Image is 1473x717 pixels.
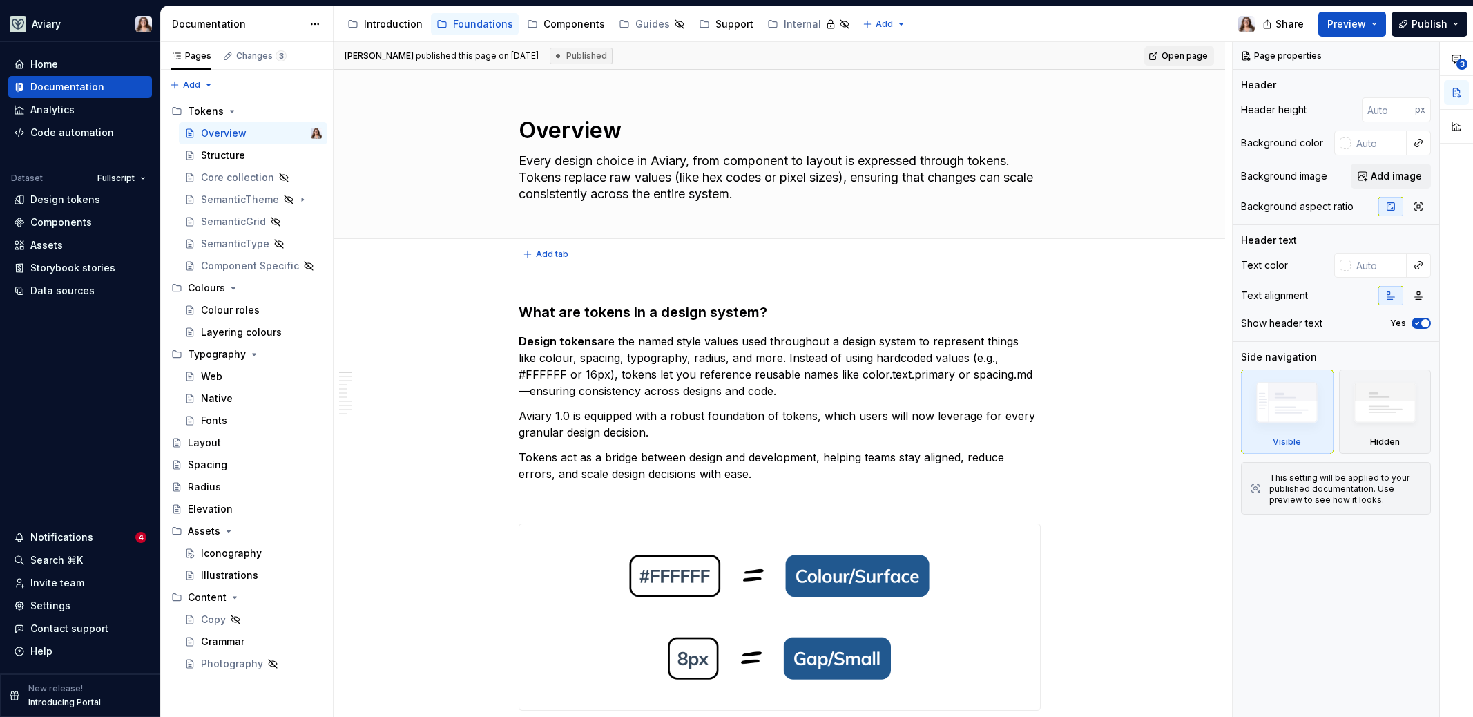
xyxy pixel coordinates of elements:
a: Data sources [8,280,152,302]
div: Hidden [1339,370,1432,454]
textarea: Overview [516,114,1038,147]
a: Illustrations [179,564,327,586]
p: Tokens act as a bridge between design and development, helping teams stay aligned, reduce errors,... [519,449,1041,482]
div: Notifications [30,530,93,544]
a: Settings [8,595,152,617]
button: Add tab [519,245,575,264]
p: are the named style values used throughout a design system to represent things like colour, spaci... [519,333,1041,399]
span: Preview [1327,17,1366,31]
div: Spacing [188,458,227,472]
a: Storybook stories [8,257,152,279]
div: Background aspect ratio [1241,200,1354,213]
a: OverviewBrittany Hogg [179,122,327,144]
div: Design tokens [30,193,100,207]
div: Settings [30,599,70,613]
div: Tokens [188,104,224,118]
button: Search ⌘K [8,549,152,571]
div: Home [30,57,58,71]
img: Brittany Hogg [311,128,322,139]
a: Radius [166,476,327,498]
a: Home [8,53,152,75]
div: Content [166,586,327,609]
div: Documentation [172,17,302,31]
div: SemanticType [201,237,269,251]
a: Internal [762,13,856,35]
div: Iconography [201,546,262,560]
div: SemanticGrid [201,215,266,229]
div: Copy [201,613,226,627]
a: Invite team [8,572,152,594]
div: Show header text [1241,316,1322,330]
div: Invite team [30,576,84,590]
a: Spacing [166,454,327,476]
span: Add [183,79,200,90]
a: Photography [179,653,327,675]
span: Add tab [536,249,568,260]
input: Auto [1351,131,1407,155]
div: Components [543,17,605,31]
strong: Design tokens [519,334,597,348]
a: Components [521,13,610,35]
a: SemanticGrid [179,211,327,233]
div: Published [550,48,613,64]
div: Aviary [32,17,61,31]
div: Native [201,392,233,405]
span: Share [1275,17,1304,31]
div: Visible [1241,370,1334,454]
div: Elevation [188,502,233,516]
div: Page tree [342,10,856,38]
a: Introduction [342,13,428,35]
div: Documentation [30,80,104,94]
span: Add [876,19,893,30]
div: Radius [188,480,221,494]
span: Open page [1162,50,1208,61]
button: Contact support [8,618,152,640]
div: Layout [188,436,221,450]
div: Colours [188,281,225,295]
span: 4 [135,532,146,543]
a: Elevation [166,498,327,520]
span: Publish [1412,17,1447,31]
div: Assets [166,520,327,542]
div: Analytics [30,103,75,117]
a: Guides [613,13,691,35]
img: 256e2c79-9abd-4d59-8978-03feab5a3943.png [10,16,26,32]
div: Text alignment [1241,289,1308,303]
div: Structure [201,149,245,162]
p: New release! [28,683,83,694]
button: Add [166,75,218,95]
div: Web [201,370,222,383]
button: Notifications4 [8,526,152,548]
button: Add [858,15,910,34]
div: Assets [30,238,63,252]
div: Visible [1273,437,1301,448]
div: Foundations [453,17,513,31]
span: 3 [276,50,287,61]
div: Side navigation [1241,350,1317,364]
div: Header height [1241,103,1307,117]
div: Components [30,216,92,229]
div: Support [715,17,753,31]
div: Contact support [30,622,108,635]
a: Layering colours [179,321,327,343]
a: Structure [179,144,327,166]
textarea: Every design choice in Aviary, from component to layout is expressed through tokens. Tokens repla... [516,150,1038,205]
div: Changes [236,50,287,61]
span: Add image [1371,169,1422,183]
a: Component Specific [179,255,327,277]
div: Content [188,591,227,604]
div: Page tree [166,100,327,675]
input: Auto [1351,253,1407,278]
div: Help [30,644,52,658]
div: Overview [201,126,247,140]
div: Fonts [201,414,227,428]
div: Tokens [166,100,327,122]
button: Publish [1392,12,1467,37]
p: px [1415,104,1425,115]
div: Guides [635,17,670,31]
div: Colour roles [201,303,260,317]
div: Background color [1241,136,1323,150]
button: AviaryBrittany Hogg [3,9,157,39]
a: Code automation [8,122,152,144]
p: Aviary 1.0 is equipped with a robust foundation of tokens, which users will now leverage for ever... [519,408,1041,441]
